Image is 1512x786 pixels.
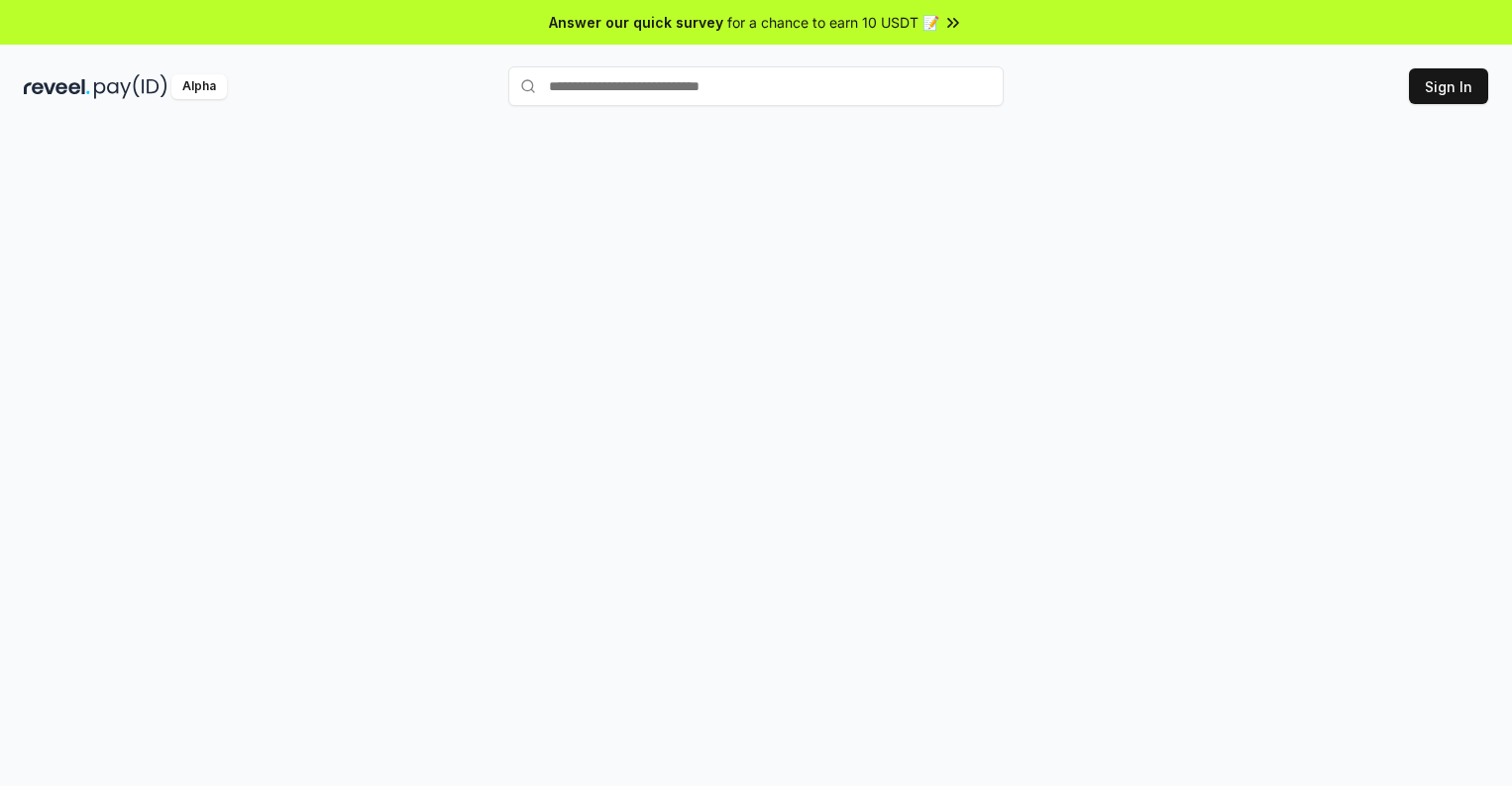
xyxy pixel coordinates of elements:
[1409,68,1488,104] button: Sign In
[171,74,227,99] div: Alpha
[727,12,939,33] span: for a chance to earn 10 USDT 📝
[94,74,167,99] img: pay_id
[24,74,90,99] img: reveel_dark
[549,12,723,33] span: Answer our quick survey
